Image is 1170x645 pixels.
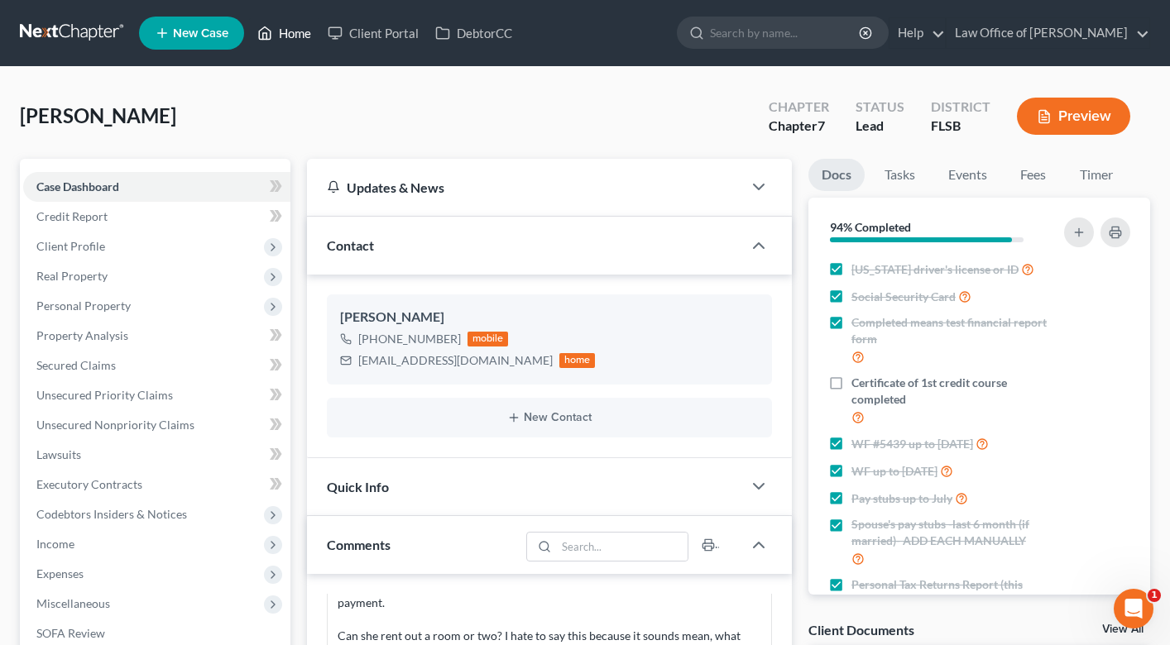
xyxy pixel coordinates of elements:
[851,261,1019,278] span: [US_STATE] driver's license or ID
[36,328,128,342] span: Property Analysis
[36,388,173,402] span: Unsecured Priority Claims
[889,18,945,48] a: Help
[340,411,759,424] button: New Contact
[327,179,722,196] div: Updates & News
[327,537,391,552] span: Comments
[851,463,937,480] span: WF up to [DATE]
[769,98,829,117] div: Chapter
[36,596,110,610] span: Miscellaneous
[856,98,904,117] div: Status
[559,353,596,368] div: home
[871,159,928,191] a: Tasks
[23,410,290,440] a: Unsecured Nonpriority Claims
[36,477,142,491] span: Executory Contracts
[935,159,1000,191] a: Events
[249,18,319,48] a: Home
[1148,589,1161,602] span: 1
[23,202,290,232] a: Credit Report
[23,380,290,410] a: Unsecured Priority Claims
[319,18,427,48] a: Client Portal
[808,159,865,191] a: Docs
[327,479,389,494] span: Quick Info
[36,507,187,521] span: Codebtors Insiders & Notices
[23,172,290,202] a: Case Dashboard
[818,117,825,133] span: 7
[36,626,105,640] span: SOFA Review
[36,566,84,580] span: Expenses
[931,117,990,136] div: FLSB
[36,358,116,372] span: Secured Claims
[1017,98,1130,135] button: Preview
[427,18,520,48] a: DebtorCC
[851,314,1051,347] span: Completed means test financial report form
[851,576,1051,609] span: Personal Tax Returns Report (this year)
[358,331,461,347] div: [PHONE_NUMBER]
[173,27,228,40] span: New Case
[1114,589,1153,628] iframe: Intercom live chat
[856,117,904,136] div: Lead
[808,621,914,638] div: Client Documents
[23,440,290,470] a: Lawsuits
[36,269,108,283] span: Real Property
[327,237,374,253] span: Contact
[851,289,956,305] span: Social Security Card
[931,98,990,117] div: District
[851,375,1051,408] span: Certificate of 1st credit course completed
[556,533,688,561] input: Search...
[36,537,74,551] span: Income
[830,220,911,234] strong: 94% Completed
[358,352,553,369] div: [EMAIL_ADDRESS][DOMAIN_NAME]
[36,179,119,193] span: Case Dashboard
[468,332,509,346] div: mobile
[851,516,1051,549] span: Spouse's pay stubs -last 6 month (if married)- ADD EACH MANUALLY
[340,308,759,327] div: [PERSON_NAME]
[1102,623,1144,635] a: View All
[1007,159,1060,191] a: Fees
[36,239,105,253] span: Client Profile
[36,209,108,223] span: Credit Report
[36,299,131,313] span: Personal Property
[36,447,81,461] span: Lawsuits
[23,470,290,499] a: Executory Contracts
[23,321,290,351] a: Property Analysis
[769,117,829,136] div: Chapter
[1067,159,1126,191] a: Timer
[851,490,952,507] span: Pay stubs up to July
[20,103,176,127] span: [PERSON_NAME]
[23,351,290,380] a: Secured Claims
[710,17,861,48] input: Search by name...
[36,418,194,432] span: Unsecured Nonpriority Claims
[851,436,973,452] span: WF #5439 up to [DATE]
[947,18,1149,48] a: Law Office of [PERSON_NAME]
